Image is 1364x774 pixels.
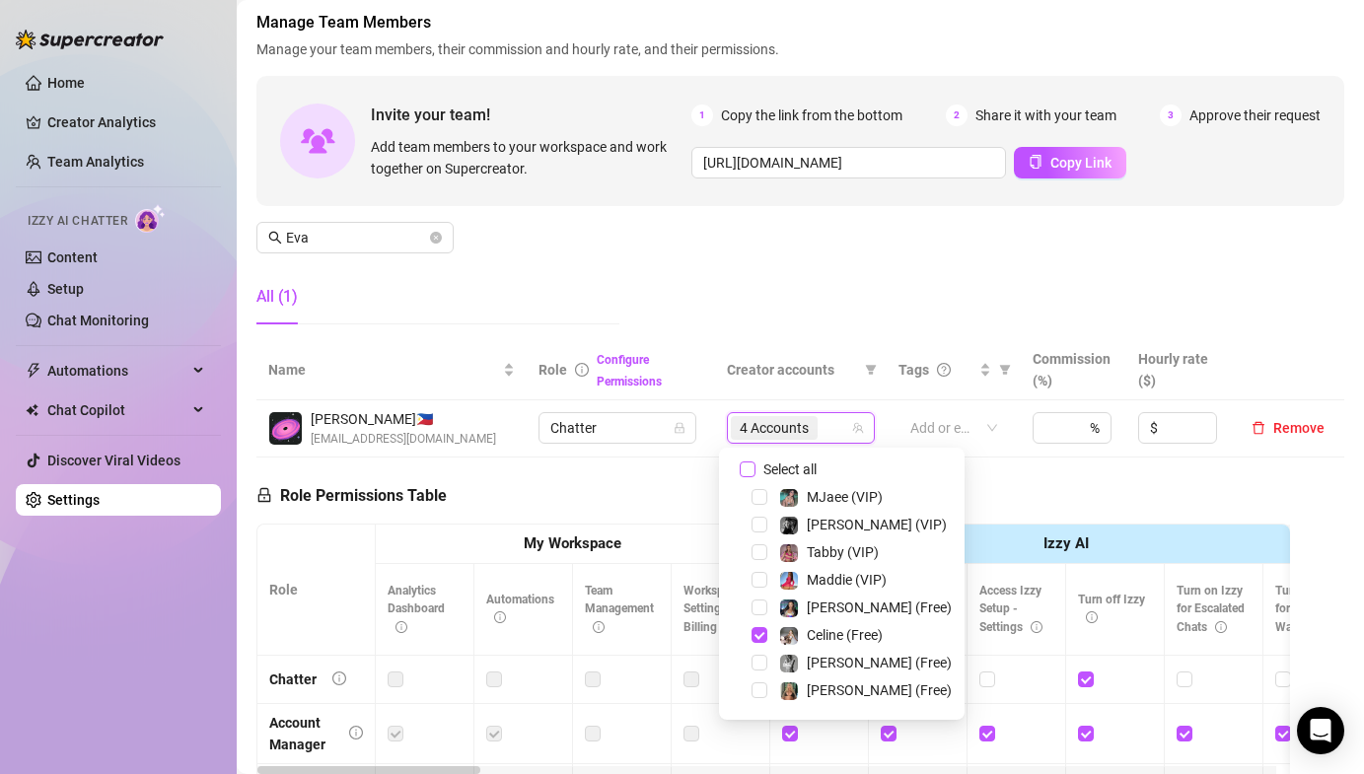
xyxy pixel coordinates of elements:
[780,682,798,700] img: Ellie (Free)
[371,136,683,179] span: Add team members to your workspace and work together on Supercreator.
[780,489,798,507] img: MJaee (VIP)
[780,655,798,672] img: Kennedy (Free)
[430,232,442,244] button: close-circle
[807,544,879,560] span: Tabby (VIP)
[256,340,527,400] th: Name
[727,359,857,381] span: Creator accounts
[752,599,767,615] span: Select tree node
[1189,105,1321,126] span: Approve their request
[752,655,767,670] span: Select tree node
[256,38,1344,60] span: Manage your team members, their commission and hourly rate, and their permissions.
[1043,534,1089,552] strong: Izzy AI
[755,458,825,480] span: Select all
[752,572,767,588] span: Select tree node
[1021,340,1126,400] th: Commission (%)
[1086,611,1098,623] span: info-circle
[731,416,818,440] span: 4 Accounts
[26,363,41,379] span: thunderbolt
[1252,421,1265,435] span: delete
[47,106,205,138] a: Creator Analytics
[593,621,605,633] span: info-circle
[16,30,164,49] img: logo-BBDzfeDw.svg
[979,584,1042,635] span: Access Izzy Setup - Settings
[311,430,496,449] span: [EMAIL_ADDRESS][DOMAIN_NAME]
[47,492,100,508] a: Settings
[135,204,166,233] img: AI Chatter
[47,355,187,387] span: Automations
[550,413,684,443] span: Chatter
[47,313,149,328] a: Chat Monitoring
[1031,621,1042,633] span: info-circle
[865,364,877,376] span: filter
[807,599,952,615] span: [PERSON_NAME] (Free)
[752,682,767,698] span: Select tree node
[946,105,968,126] span: 2
[1160,105,1182,126] span: 3
[1014,147,1126,178] button: Copy Link
[1050,155,1112,171] span: Copy Link
[674,422,685,434] span: lock
[494,611,506,623] span: info-circle
[311,408,496,430] span: [PERSON_NAME] 🇵🇭
[1126,340,1232,400] th: Hourly rate ($)
[349,726,363,739] span: info-circle
[256,285,298,309] div: All (1)
[1244,416,1332,440] button: Remove
[1275,584,1341,635] span: Turn on Izzy for Time Wasters
[752,489,767,505] span: Select tree node
[47,453,180,468] a: Discover Viral Videos
[861,355,881,385] span: filter
[807,627,883,643] span: Celine (Free)
[585,584,654,635] span: Team Management
[524,534,621,552] strong: My Workspace
[28,212,127,231] span: Izzy AI Chatter
[780,627,798,645] img: Celine (Free)
[47,249,98,265] a: Content
[47,75,85,91] a: Home
[1273,420,1325,436] span: Remove
[975,105,1116,126] span: Share it with your team
[256,487,272,503] span: lock
[995,355,1015,385] span: filter
[752,517,767,532] span: Select tree node
[780,572,798,590] img: Maddie (VIP)
[26,403,38,417] img: Chat Copilot
[937,363,951,377] span: question-circle
[752,544,767,560] span: Select tree node
[269,712,333,755] div: Account Manager
[807,572,887,588] span: Maddie (VIP)
[807,489,883,505] span: MJaee (VIP)
[256,11,1344,35] span: Manage Team Members
[268,359,499,381] span: Name
[371,103,691,127] span: Invite your team!
[1029,155,1042,169] span: copy
[807,517,947,532] span: [PERSON_NAME] (VIP)
[752,627,767,643] span: Select tree node
[268,231,282,245] span: search
[852,422,864,434] span: team
[1177,584,1245,635] span: Turn on Izzy for Escalated Chats
[740,417,809,439] span: 4 Accounts
[683,584,742,635] span: Workspace Settings & Billing
[999,364,1011,376] span: filter
[332,671,346,685] span: info-circle
[47,394,187,426] span: Chat Copilot
[691,105,713,126] span: 1
[780,544,798,562] img: Tabby (VIP)
[1215,621,1227,633] span: info-circle
[388,584,445,635] span: Analytics Dashboard
[597,353,662,388] a: Configure Permissions
[269,668,317,690] div: Chatter
[47,281,84,297] a: Setup
[538,362,567,378] span: Role
[721,105,902,126] span: Copy the link from the bottom
[575,363,589,377] span: info-circle
[1297,707,1344,754] div: Open Intercom Messenger
[807,682,952,698] span: [PERSON_NAME] (Free)
[47,154,144,170] a: Team Analytics
[395,621,407,633] span: info-circle
[486,593,554,625] span: Automations
[257,525,376,656] th: Role
[898,359,929,381] span: Tags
